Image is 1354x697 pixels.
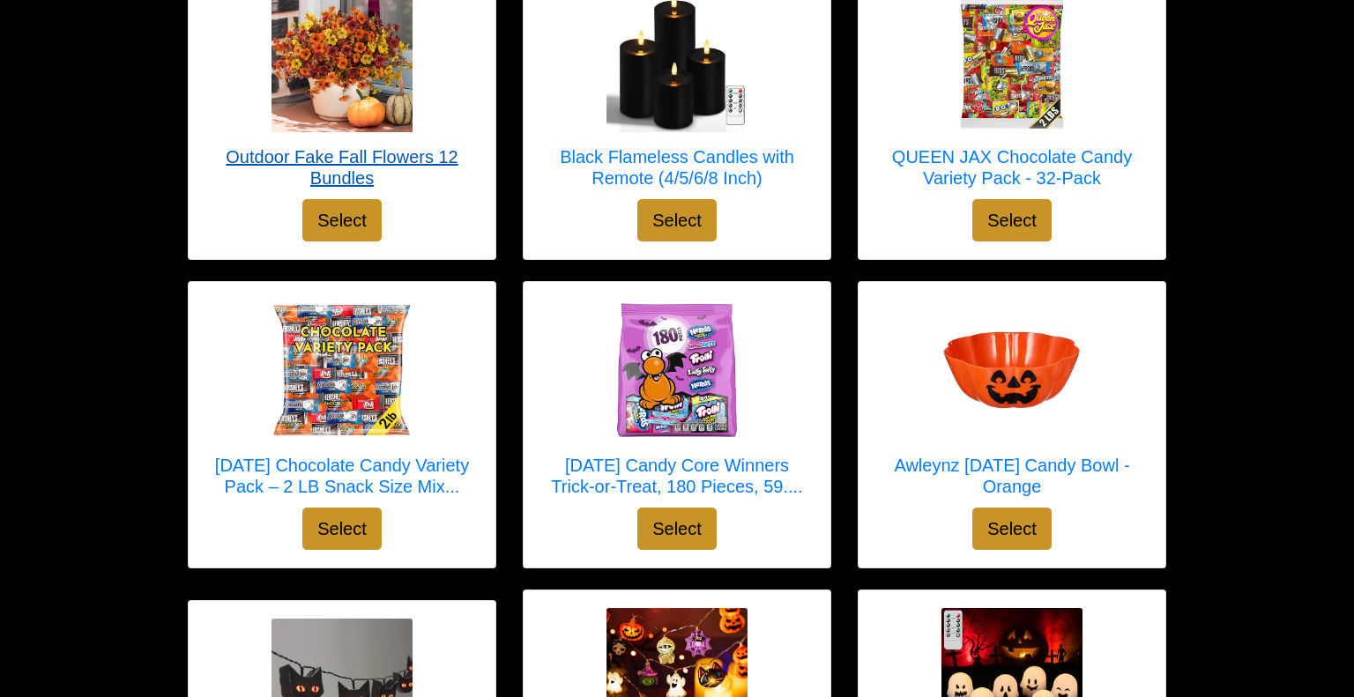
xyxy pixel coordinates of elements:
[941,300,1082,441] img: Awleynz Halloween Candy Bowl - Orange
[972,199,1052,241] button: Select
[206,300,478,508] a: Halloween Chocolate Candy Variety Pack – 2 LB Snack Size Mix – Trick or Treat Mini Bars, Peanut B...
[637,199,717,241] button: Select
[876,300,1148,508] a: Awleynz Halloween Candy Bowl - Orange Awleynz [DATE] Candy Bowl - Orange
[206,146,478,189] h5: Outdoor Fake Fall Flowers 12 Bundles
[206,455,478,497] h5: [DATE] Chocolate Candy Variety Pack – 2 LB Snack Size Mix...
[637,508,717,550] button: Select
[606,300,748,441] img: Halloween Candy Core Winners Trick-or-Treat, 180 Pieces, 59.76 Ounces
[972,508,1052,550] button: Select
[541,300,813,508] a: Halloween Candy Core Winners Trick-or-Treat, 180 Pieces, 59.76 Ounces [DATE] Candy Core Winners T...
[541,146,813,189] h5: Black Flameless Candles with Remote (4/5/6/8 Inch)
[876,146,1148,189] h5: QUEEN JAX Chocolate Candy Variety Pack - 32-Pack
[876,455,1148,497] h5: Awleynz [DATE] Candy Bowl - Orange
[302,508,382,550] button: Select
[302,199,382,241] button: Select
[272,300,413,441] img: Halloween Chocolate Candy Variety Pack – 2 LB Snack Size Mix – Trick or Treat Mini Bars, Peanut B...
[541,455,813,497] h5: [DATE] Candy Core Winners Trick-or-Treat, 180 Pieces, 59....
